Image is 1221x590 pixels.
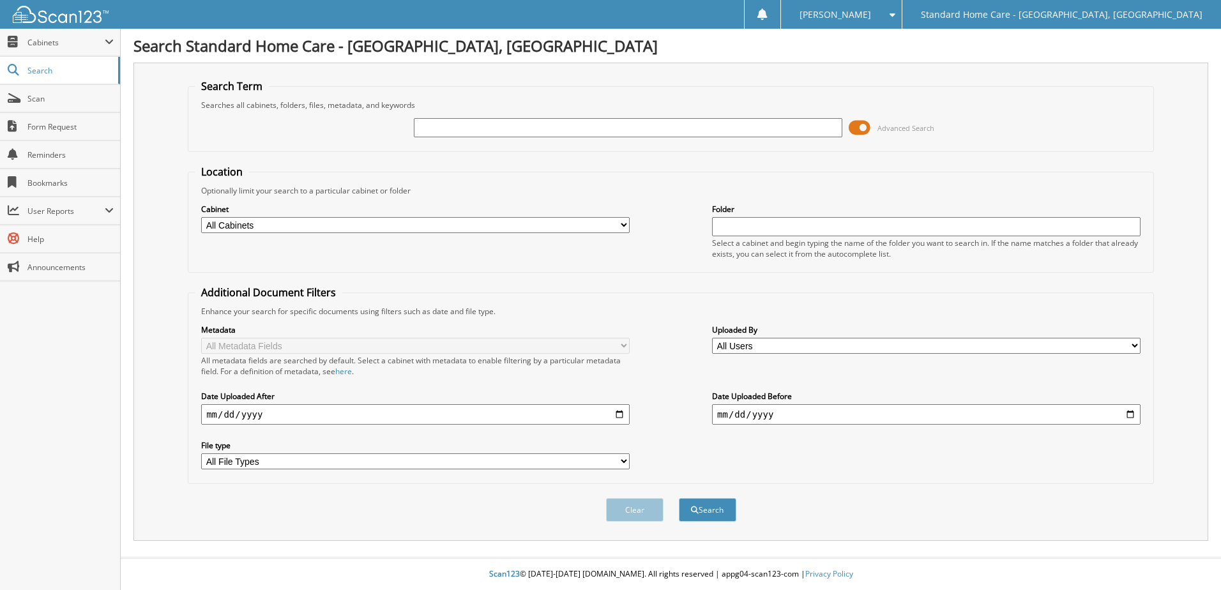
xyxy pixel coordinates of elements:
[335,366,352,377] a: here
[195,185,1147,196] div: Optionally limit your search to a particular cabinet or folder
[27,37,105,48] span: Cabinets
[805,568,853,579] a: Privacy Policy
[201,324,630,335] label: Metadata
[712,238,1141,259] div: Select a cabinet and begin typing the name of the folder you want to search in. If the name match...
[195,285,342,299] legend: Additional Document Filters
[201,204,630,215] label: Cabinet
[201,404,630,425] input: start
[27,149,114,160] span: Reminders
[195,100,1147,110] div: Searches all cabinets, folders, files, metadata, and keywords
[679,498,736,522] button: Search
[921,11,1202,19] span: Standard Home Care - [GEOGRAPHIC_DATA], [GEOGRAPHIC_DATA]
[27,121,114,132] span: Form Request
[712,404,1141,425] input: end
[800,11,871,19] span: [PERSON_NAME]
[27,93,114,104] span: Scan
[877,123,934,133] span: Advanced Search
[27,234,114,245] span: Help
[489,568,520,579] span: Scan123
[201,391,630,402] label: Date Uploaded After
[27,206,105,216] span: User Reports
[27,65,112,76] span: Search
[201,355,630,377] div: All metadata fields are searched by default. Select a cabinet with metadata to enable filtering b...
[712,324,1141,335] label: Uploaded By
[712,204,1141,215] label: Folder
[13,6,109,23] img: scan123-logo-white.svg
[27,178,114,188] span: Bookmarks
[133,35,1208,56] h1: Search Standard Home Care - [GEOGRAPHIC_DATA], [GEOGRAPHIC_DATA]
[27,262,114,273] span: Announcements
[712,391,1141,402] label: Date Uploaded Before
[606,498,664,522] button: Clear
[195,306,1147,317] div: Enhance your search for specific documents using filters such as date and file type.
[195,165,249,179] legend: Location
[121,559,1221,590] div: © [DATE]-[DATE] [DOMAIN_NAME]. All rights reserved | appg04-scan123-com |
[195,79,269,93] legend: Search Term
[201,440,630,451] label: File type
